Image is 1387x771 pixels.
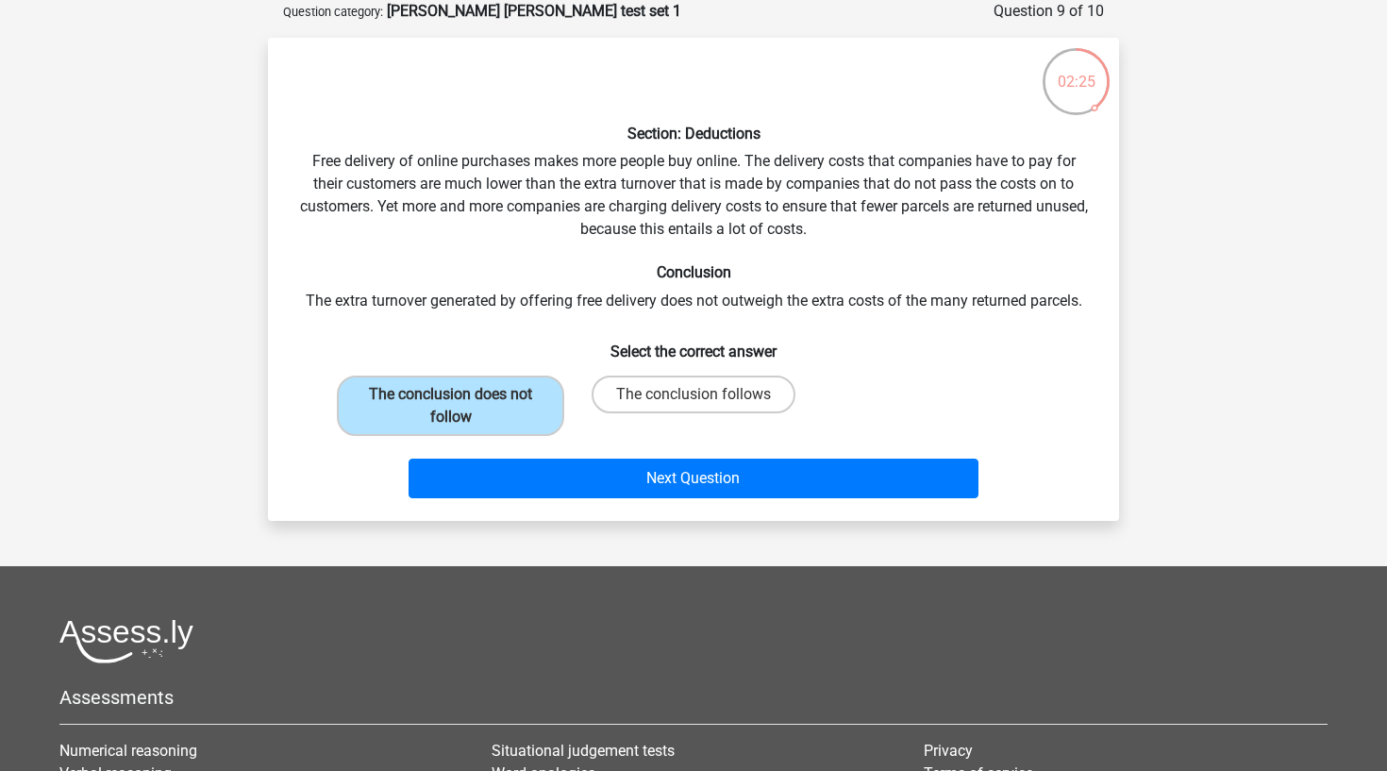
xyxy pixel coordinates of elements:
[59,742,197,760] a: Numerical reasoning
[283,5,383,19] small: Question category:
[298,125,1089,142] h6: Section: Deductions
[592,376,795,413] label: The conclusion follows
[59,686,1328,709] h5: Assessments
[298,327,1089,360] h6: Select the correct answer
[276,53,1111,506] div: Free delivery of online purchases makes more people buy online. The delivery costs that companies...
[409,459,979,498] button: Next Question
[1041,46,1111,93] div: 02:25
[298,263,1089,281] h6: Conclusion
[492,742,675,760] a: Situational judgement tests
[924,742,973,760] a: Privacy
[387,2,681,20] strong: [PERSON_NAME] [PERSON_NAME] test set 1
[337,376,564,436] label: The conclusion does not follow
[59,619,193,663] img: Assessly logo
